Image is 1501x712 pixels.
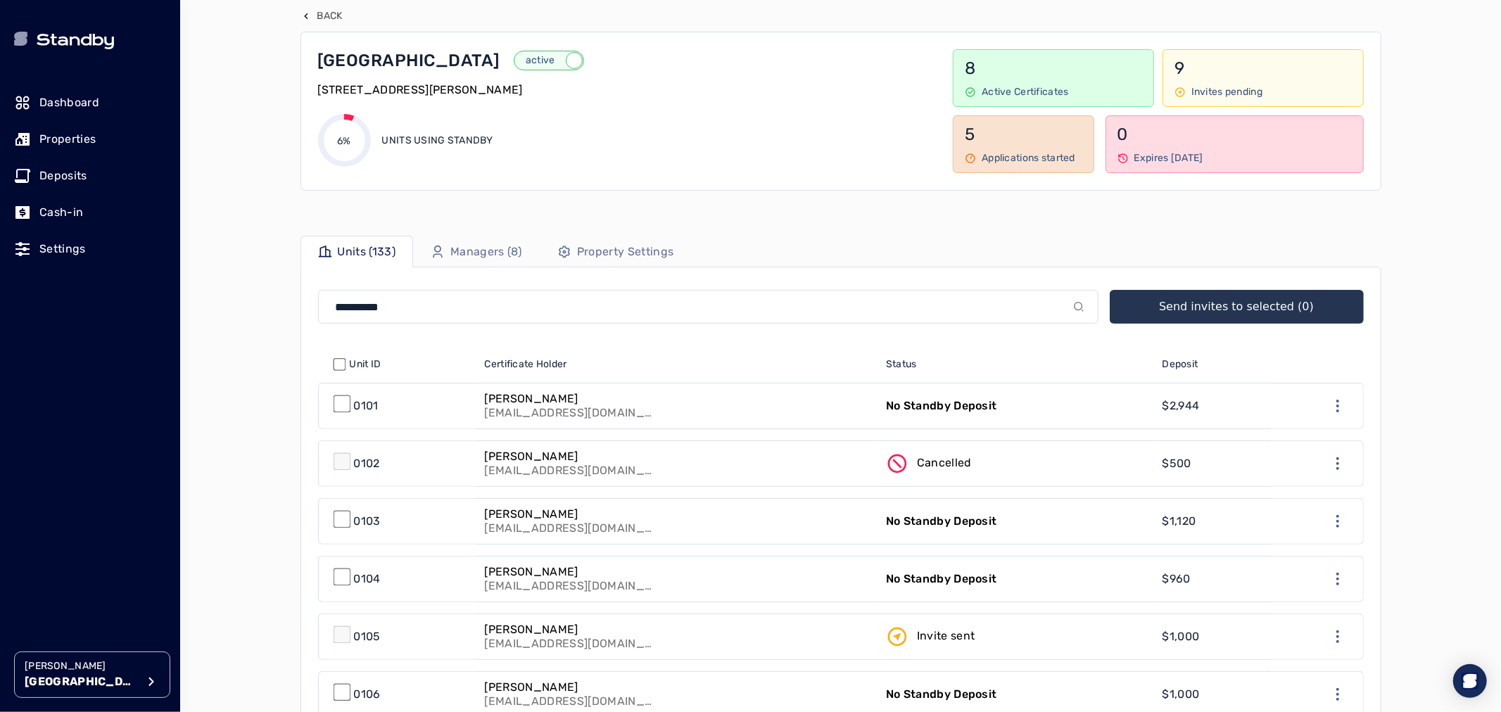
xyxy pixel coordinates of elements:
[485,392,654,406] p: [PERSON_NAME]
[14,160,166,191] a: Deposits
[39,204,83,221] p: Cash-in
[338,243,396,260] p: Units (133)
[450,243,522,260] p: Managers (8)
[886,398,997,414] p: No Standby Deposit
[25,659,137,673] p: [PERSON_NAME]
[886,357,917,371] span: Status
[319,499,476,544] a: 0103
[1117,123,1352,146] p: 0
[485,579,654,593] p: [EMAIL_ADDRESS][DOMAIN_NAME]
[485,521,654,535] p: [EMAIL_ADDRESS][DOMAIN_NAME]
[485,623,654,637] p: [PERSON_NAME]
[476,557,878,602] a: [PERSON_NAME][EMAIL_ADDRESS][DOMAIN_NAME]
[476,614,878,659] a: [PERSON_NAME][EMAIL_ADDRESS][DOMAIN_NAME]
[485,565,654,579] p: [PERSON_NAME]
[514,51,584,70] button: active
[14,87,166,118] a: Dashboard
[476,383,878,428] a: [PERSON_NAME][EMAIL_ADDRESS][DOMAIN_NAME]
[1453,664,1487,698] div: Open Intercom Messenger
[1134,151,1203,165] p: Expires [DATE]
[319,383,476,428] a: 0101
[1163,513,1196,530] p: $1,120
[1163,357,1198,371] span: Deposit
[1163,686,1200,703] p: $1,000
[1154,441,1271,486] a: $500
[14,651,170,698] button: [PERSON_NAME][GEOGRAPHIC_DATA]
[1163,571,1191,587] p: $960
[318,49,500,72] p: [GEOGRAPHIC_DATA]
[485,694,654,708] p: [EMAIL_ADDRESS][DOMAIN_NAME]
[382,134,493,148] p: Units using Standby
[878,614,1154,659] a: Invite sent
[886,571,997,587] p: No Standby Deposit
[353,571,380,587] p: 0104
[319,441,476,486] a: 0102
[485,507,654,521] p: [PERSON_NAME]
[485,357,567,371] span: Certificate Holder
[349,357,381,371] span: Unit ID
[1163,398,1200,414] p: $2,944
[39,94,99,111] p: Dashboard
[413,236,540,267] a: Managers (8)
[1163,455,1191,472] p: $500
[353,455,379,472] p: 0102
[353,628,380,645] p: 0105
[353,686,380,703] p: 0106
[476,499,878,544] a: [PERSON_NAME][EMAIL_ADDRESS][DOMAIN_NAME]
[337,134,351,148] p: 6%
[317,9,343,23] p: Back
[485,464,654,478] p: [EMAIL_ADDRESS][DOMAIN_NAME]
[485,680,654,694] p: [PERSON_NAME]
[485,450,654,464] p: [PERSON_NAME]
[878,557,1154,602] a: No Standby Deposit
[1154,499,1271,544] a: $1,120
[982,85,1068,99] p: Active Certificates
[886,686,997,703] p: No Standby Deposit
[39,131,96,148] p: Properties
[353,513,380,530] p: 0103
[14,234,166,265] a: Settings
[39,241,86,258] p: Settings
[886,513,997,530] p: No Standby Deposit
[318,82,523,98] p: [STREET_ADDRESS][PERSON_NAME]
[318,49,934,72] a: [GEOGRAPHIC_DATA]active
[917,628,975,644] p: Invite sent
[1154,557,1271,602] a: $960
[515,53,566,68] p: active
[300,236,414,267] a: Units (133)
[25,673,137,690] p: [GEOGRAPHIC_DATA]
[14,197,166,228] a: Cash-in
[353,398,378,414] p: 0101
[540,236,691,267] a: Property Settings
[1174,57,1352,80] p: 9
[878,499,1154,544] a: No Standby Deposit
[965,123,1082,146] p: 5
[1154,614,1271,659] a: $1,000
[14,124,166,155] a: Properties
[1154,383,1271,428] a: $2,944
[1163,628,1200,645] p: $1,000
[878,383,1154,428] a: No Standby Deposit
[878,441,1154,486] a: Cancelled
[917,454,972,471] p: Cancelled
[476,441,878,486] a: [PERSON_NAME][EMAIL_ADDRESS][DOMAIN_NAME]
[485,406,654,420] p: [EMAIL_ADDRESS][DOMAIN_NAME]
[577,243,673,260] p: Property Settings
[982,151,1075,165] p: Applications started
[965,57,1142,80] p: 8
[485,637,654,651] p: [EMAIL_ADDRESS][DOMAIN_NAME]
[39,167,87,184] p: Deposits
[1191,85,1262,99] p: Invites pending
[319,557,476,602] a: 0104
[319,614,476,659] a: 0105
[300,9,343,23] button: Back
